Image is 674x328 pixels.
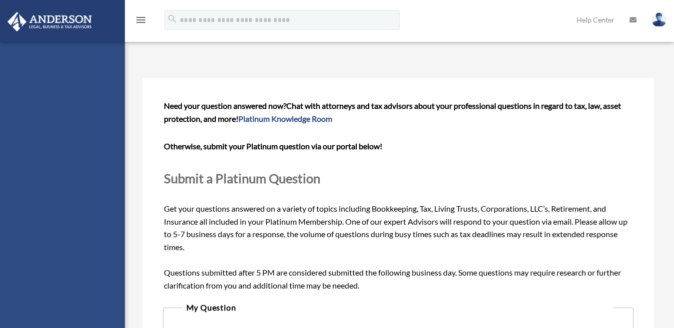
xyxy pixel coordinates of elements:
i: search [167,13,178,24]
span: Submit a Platinum Question [164,171,320,186]
i: menu [135,14,147,26]
span: Chat with attorneys and tax advisors about your professional questions in regard to tax, law, ass... [164,101,621,123]
img: Anderson Advisors Platinum Portal [4,12,95,31]
img: User Pic [652,12,667,27]
span: Get your questions answered on a variety of topics including Bookkeeping, Tax, Living Trusts, Cor... [164,101,633,290]
span: Need your question answered now? [164,101,286,110]
legend: My Question [182,301,615,315]
a: Platinum Knowledge Room [238,114,332,123]
a: menu [135,17,147,26]
b: Otherwise, submit your Platinum question via our portal below! [164,141,382,151]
